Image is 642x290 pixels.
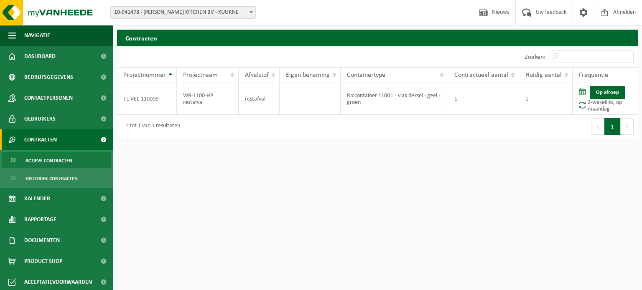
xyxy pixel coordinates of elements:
[2,170,111,186] a: Historiek contracten
[239,83,280,115] td: restafval
[621,118,634,135] button: Next
[525,72,562,78] span: Huidig aantal
[183,72,218,78] span: Projectnaam
[448,83,519,115] td: 1
[123,72,166,78] span: Projectnummer
[245,72,269,78] span: Afvalstof
[286,72,330,78] span: Eigen benaming
[591,118,604,135] button: Previous
[24,108,56,129] span: Gebruikers
[24,25,50,46] span: Navigatie
[24,46,56,67] span: Dashboard
[110,6,256,19] span: 10-941478 - HERMAN MAES KITCHEN BV - KUURNE
[24,188,50,209] span: Kalender
[341,83,448,115] td: Rolcontainer 1100 L - vlak deksel - geel - groen
[590,86,625,99] a: Op afroep
[24,67,73,88] span: Bedrijfsgegevens
[604,118,621,135] button: 1
[121,119,180,134] div: 1 tot 1 van 1 resultaten
[525,54,545,61] label: Zoeken:
[24,209,56,230] span: Rapportage
[24,129,57,150] span: Contracten
[25,171,78,187] span: Historiek contracten
[454,72,508,78] span: Contractueel aantal
[24,251,62,272] span: Product Shop
[579,72,608,78] span: Frequentie
[117,83,177,115] td: TL-VEL-110006
[117,30,638,46] h2: Contracten
[2,152,111,168] a: Actieve contracten
[24,88,73,108] span: Contactpersonen
[24,230,60,251] span: Documenten
[25,153,72,169] span: Actieve contracten
[519,83,573,115] td: 1
[177,83,239,115] td: WB-1100-HP restafval
[573,83,638,115] td: 2-wekelijks, op maandag
[111,7,255,18] span: 10-941478 - HERMAN MAES KITCHEN BV - KUURNE
[347,72,385,78] span: Containertype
